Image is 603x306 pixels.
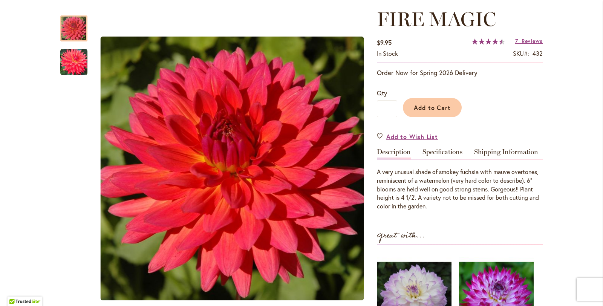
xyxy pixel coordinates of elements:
[403,98,462,117] button: Add to Cart
[515,37,543,44] a: 7 Reviews
[472,38,505,44] div: 90%
[515,37,518,44] span: 7
[377,68,543,77] p: Order Now for Spring 2026 Delivery
[377,168,543,211] div: A very unusual shade of smokey fuchsia with mauve overtones, reminiscent of a watermelon (very ha...
[377,148,411,159] a: Description
[60,41,87,75] div: FIRE MAGIC
[533,49,543,58] div: 432
[377,49,398,57] span: In stock
[377,49,398,58] div: Availability
[414,104,451,112] span: Add to Cart
[6,279,27,300] iframe: Launch Accessibility Center
[377,229,425,242] strong: Great with...
[386,132,438,141] span: Add to Wish List
[377,132,438,141] a: Add to Wish List
[377,38,392,46] span: $9.95
[377,7,496,31] span: FIRE MAGIC
[377,89,387,97] span: Qty
[474,148,538,159] a: Shipping Information
[513,49,529,57] strong: SKU
[60,49,87,76] img: FIRE MAGIC
[101,37,364,300] img: FIRE MAGIC
[377,148,543,211] div: Detailed Product Info
[522,37,543,44] span: Reviews
[60,8,95,41] div: FIRE MAGIC
[422,148,462,159] a: Specifications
